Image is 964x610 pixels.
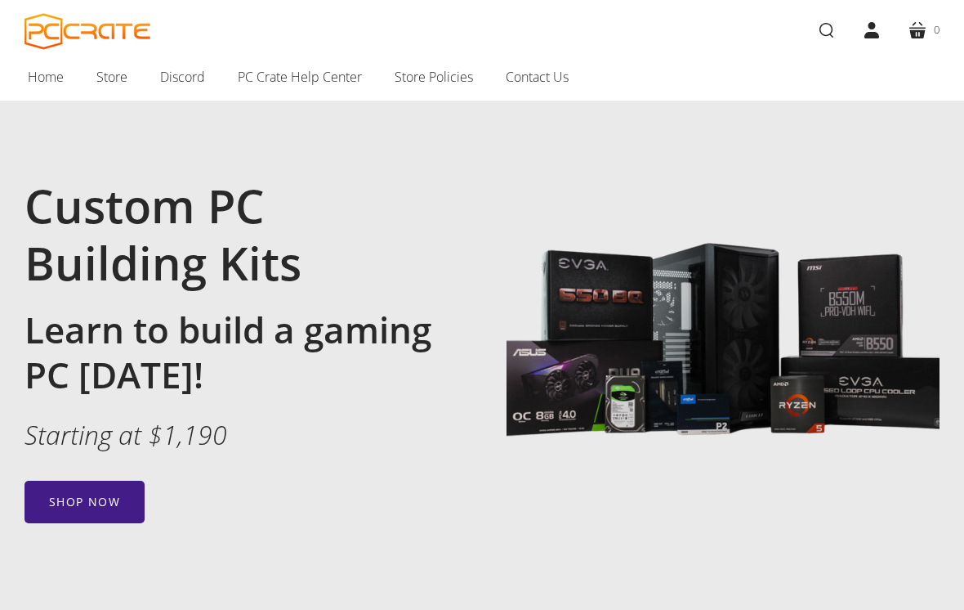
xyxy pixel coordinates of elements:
span: Home [28,66,64,87]
a: Shop now [25,481,145,523]
span: PC Crate Help Center [238,66,362,87]
a: Contact Us [489,60,585,94]
img: Image with gaming PC components including Lian Li 205 Lancool case, MSI B550M motherboard, EVGA 6... [507,130,939,563]
a: 0 [895,7,953,53]
span: Store [96,66,127,87]
a: PC CRATE [25,13,151,50]
a: Store Policies [378,60,489,94]
h2: Learn to build a gaming PC [DATE]! [25,307,457,397]
a: Store [80,60,144,94]
span: Store Policies [395,66,473,87]
h1: Custom PC Building Kits [25,177,457,291]
span: 0 [934,21,939,38]
em: Starting at $1,190 [25,417,227,452]
a: Discord [144,60,221,94]
a: PC Crate Help Center [221,60,378,94]
span: Contact Us [506,66,569,87]
span: Discord [160,66,205,87]
a: Home [11,60,80,94]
